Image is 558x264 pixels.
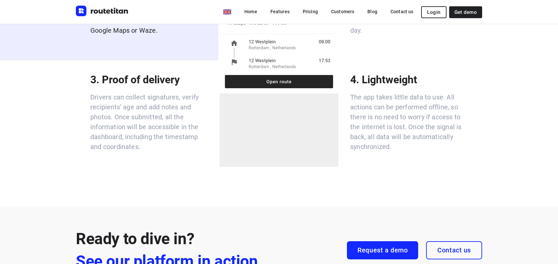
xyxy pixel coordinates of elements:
[449,6,482,18] a: Get demo
[426,241,482,259] a: Contact us
[239,6,263,18] a: Home
[76,6,129,16] img: Routetitan logo
[362,6,383,18] a: Blog
[421,6,446,18] button: Login
[347,241,418,259] a: Request a demo
[437,246,471,254] span: Contact us
[297,6,323,18] a: Pricing
[350,72,468,87] p: 4. Lightweight
[427,10,440,15] span: Login
[90,72,208,87] p: 3. Proof of delivery
[90,92,208,152] p: Drivers can collect signatures, verify recipients’ age and add notes and photos. Once submitted, ...
[357,246,408,254] span: Request a demo
[350,92,468,152] p: The app takes little data to use. All actions can be performed offline, so there is no need to wo...
[385,6,419,18] a: Contact us
[76,6,129,18] a: Routetitan
[454,10,477,15] span: Get demo
[265,6,295,18] a: Features
[326,6,359,18] a: Customers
